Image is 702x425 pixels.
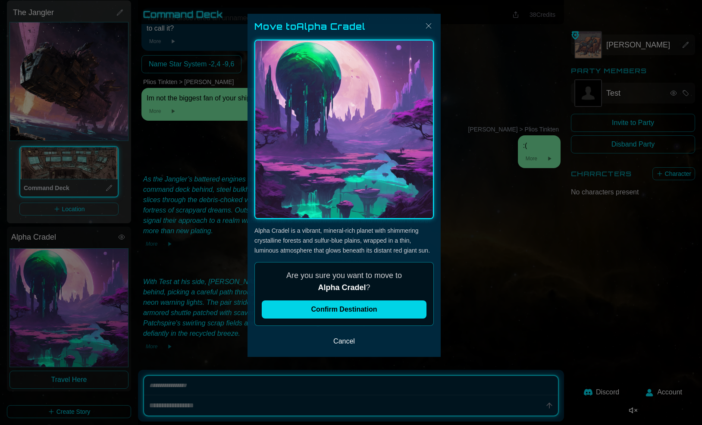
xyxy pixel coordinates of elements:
span: Alpha Cradel [318,283,366,292]
p: Alpha Cradel is a vibrant, mineral-rich planet with shimmering crystalline forests and sulfur-blu... [254,226,434,255]
p: Are you sure you want to move to ? [262,269,426,294]
button: Cancel [254,333,434,350]
img: Close [423,21,434,31]
h2: Move to Alpha Cradel [254,21,434,33]
img: Alpha Cradel [254,40,434,219]
button: Confirm Destination [262,300,426,319]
